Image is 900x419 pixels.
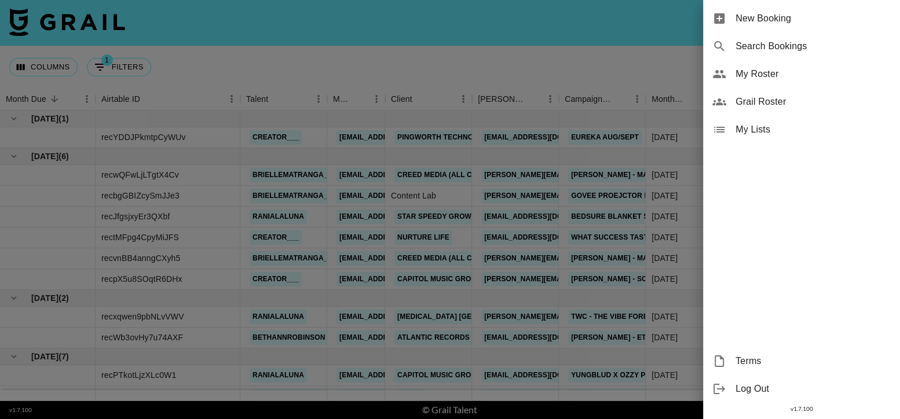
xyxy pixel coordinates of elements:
[736,67,891,81] span: My Roster
[703,347,900,375] div: Terms
[703,88,900,116] div: Grail Roster
[736,95,891,109] span: Grail Roster
[703,403,900,415] div: v 1.7.100
[703,60,900,88] div: My Roster
[703,375,900,403] div: Log Out
[736,382,891,396] span: Log Out
[703,32,900,60] div: Search Bookings
[736,39,891,53] span: Search Bookings
[703,116,900,144] div: My Lists
[736,12,891,25] span: New Booking
[736,123,891,137] span: My Lists
[703,5,900,32] div: New Booking
[736,354,891,368] span: Terms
